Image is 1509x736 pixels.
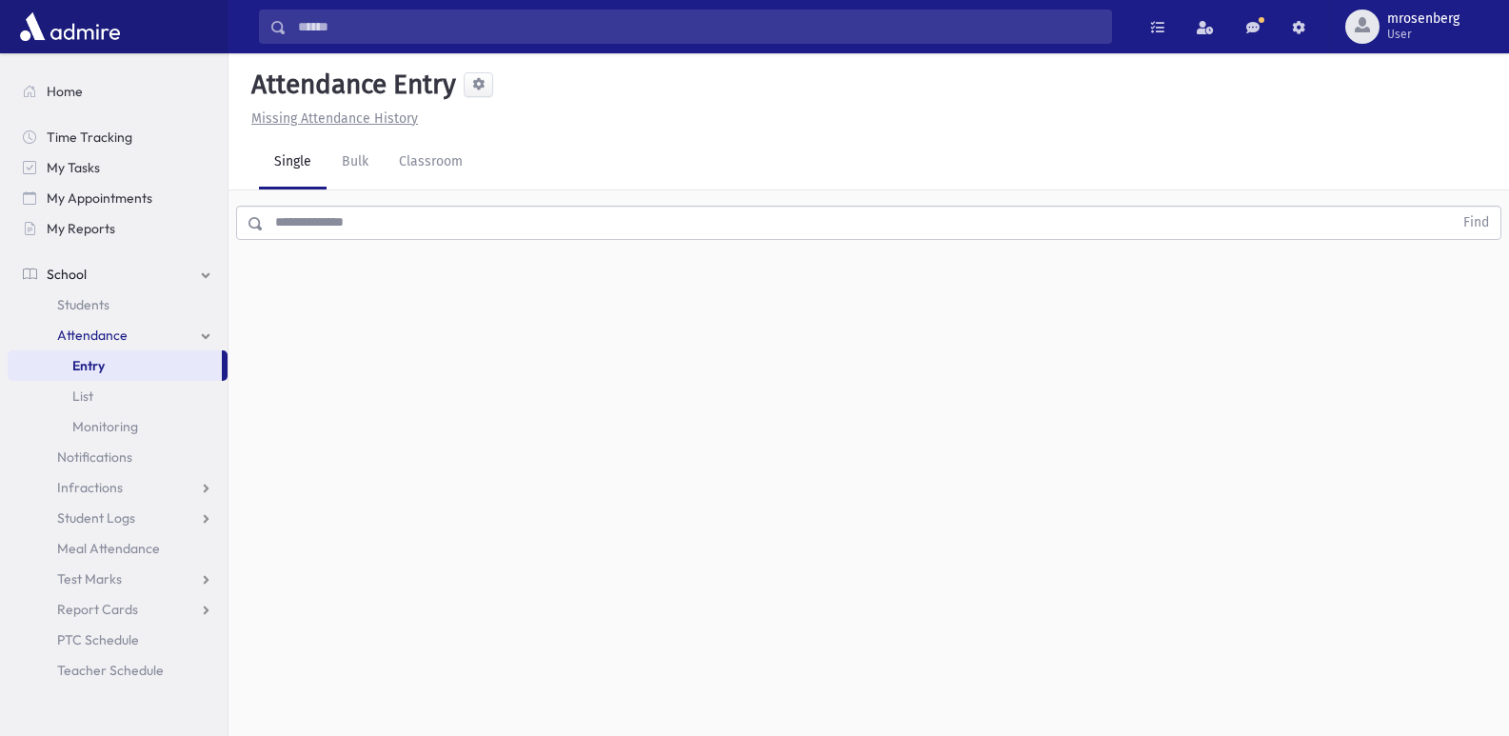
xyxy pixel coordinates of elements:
span: Monitoring [72,418,138,435]
h5: Attendance Entry [244,69,456,101]
a: List [8,381,228,411]
a: Report Cards [8,594,228,625]
span: User [1387,27,1459,42]
a: Test Marks [8,564,228,594]
button: Find [1452,207,1500,239]
span: List [72,388,93,405]
span: Meal Attendance [57,540,160,557]
span: Test Marks [57,570,122,587]
u: Missing Attendance History [251,110,418,127]
a: My Reports [8,213,228,244]
a: Classroom [384,136,478,189]
a: Attendance [8,320,228,350]
span: Attendance [57,327,128,344]
a: Notifications [8,442,228,472]
a: Infractions [8,472,228,503]
input: Search [287,10,1111,44]
span: Infractions [57,479,123,496]
a: Student Logs [8,503,228,533]
span: My Reports [47,220,115,237]
span: Time Tracking [47,129,132,146]
a: Meal Attendance [8,533,228,564]
a: Missing Attendance History [244,110,418,127]
span: PTC Schedule [57,631,139,648]
a: My Appointments [8,183,228,213]
img: AdmirePro [15,8,125,46]
span: mrosenberg [1387,11,1459,27]
a: Bulk [327,136,384,189]
span: Entry [72,357,105,374]
span: Notifications [57,448,132,466]
span: School [47,266,87,283]
a: Teacher Schedule [8,655,228,686]
span: Home [47,83,83,100]
a: My Tasks [8,152,228,183]
span: Teacher Schedule [57,662,164,679]
span: My Appointments [47,189,152,207]
span: My Tasks [47,159,100,176]
span: Students [57,296,109,313]
a: Monitoring [8,411,228,442]
a: Home [8,76,228,107]
span: Student Logs [57,509,135,527]
a: PTC Schedule [8,625,228,655]
a: Time Tracking [8,122,228,152]
a: Single [259,136,327,189]
a: School [8,259,228,289]
a: Students [8,289,228,320]
a: Entry [8,350,222,381]
span: Report Cards [57,601,138,618]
